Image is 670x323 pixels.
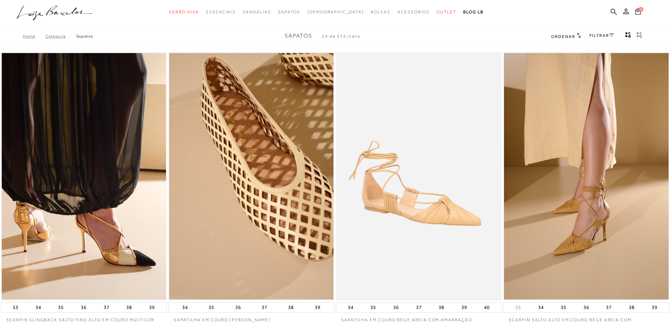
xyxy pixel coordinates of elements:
[56,303,66,312] button: 35
[169,53,333,299] a: SAPATILHA EM COURO BAUNILHA VAZADA SAPATILHA EM COURO BAUNILHA VAZADA
[463,6,484,19] a: BLOG LB
[371,9,390,14] span: Bolsas
[278,6,300,19] a: noSubCategoriesText
[459,303,469,312] button: 39
[436,6,456,19] a: noSubCategoriesText
[124,303,134,312] button: 38
[482,303,492,312] button: 40
[397,6,429,19] a: noSubCategoriesText
[169,9,199,14] span: Verão Viva
[233,303,243,312] button: 36
[180,303,190,312] button: 34
[391,303,401,312] button: 36
[243,6,271,19] a: noSubCategoriesText
[76,34,93,39] a: Sapatos
[286,303,296,312] button: 38
[436,303,446,312] button: 38
[206,9,236,14] span: Essenciais
[633,8,643,17] button: 0
[414,303,424,312] button: 37
[169,6,199,19] a: noSubCategoriesText
[504,53,668,299] a: SCARPIN SALTO ALTO EM COURO BEGE AREIA COM AMARRAÇÃO SCARPIN SALTO ALTO EM COURO BEGE AREIA COM A...
[206,6,236,19] a: noSubCategoriesText
[243,9,271,14] span: Sandálias
[337,53,501,299] img: SAPATILHA EM COURO BEGE AREIA COM AMARRAÇÃO
[346,303,356,312] button: 34
[2,53,166,299] img: SCARPIN SLINGBACK SALTO FINO ALTO EM COURO MULTICOR DEBRUM DOURADO
[102,303,111,312] button: 37
[307,9,364,14] span: [DEMOGRAPHIC_DATA]
[581,303,591,312] button: 36
[436,9,456,14] span: Outlet
[79,303,89,312] button: 36
[11,303,20,312] button: 33
[371,6,390,19] a: noSubCategoriesText
[337,53,501,299] a: SAPATILHA EM COURO BEGE AREIA COM AMARRAÇÃO SAPATILHA EM COURO BEGE AREIA COM AMARRAÇÃO
[313,303,323,312] button: 39
[638,7,643,12] span: 0
[463,9,484,14] span: BLOG LB
[336,313,502,323] a: SAPATILHA EM COURO BEGE AREIA COM AMARRAÇÃO
[45,34,76,39] a: Categoria
[285,33,312,39] span: Sapatos
[604,303,614,312] button: 37
[397,9,429,14] span: Acessórios
[513,304,523,311] button: 33
[147,303,157,312] button: 39
[589,33,614,38] a: FILTRAR
[650,303,659,312] button: 39
[169,53,333,299] img: SAPATILHA EM COURO BAUNILHA VAZADA
[206,303,216,312] button: 35
[278,9,300,14] span: Sapatos
[260,303,269,312] button: 37
[623,32,633,41] button: Mostrar 4 produtos por linha
[368,303,378,312] button: 35
[322,34,360,39] span: 24 de 575 itens
[33,303,43,312] button: 34
[23,34,45,39] a: Home
[551,34,575,39] span: Ordenar
[536,303,546,312] button: 34
[168,313,334,323] a: SAPATILHA EM COURO [PERSON_NAME]
[627,303,637,312] button: 38
[307,6,364,19] a: noSubCategoriesText
[559,303,568,312] button: 35
[504,53,668,299] img: SCARPIN SALTO ALTO EM COURO BEGE AREIA COM AMARRAÇÃO
[2,53,166,299] a: SCARPIN SLINGBACK SALTO FINO ALTO EM COURO MULTICOR DEBRUM DOURADO SCARPIN SLINGBACK SALTO FINO A...
[634,32,644,41] button: gridText6Desc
